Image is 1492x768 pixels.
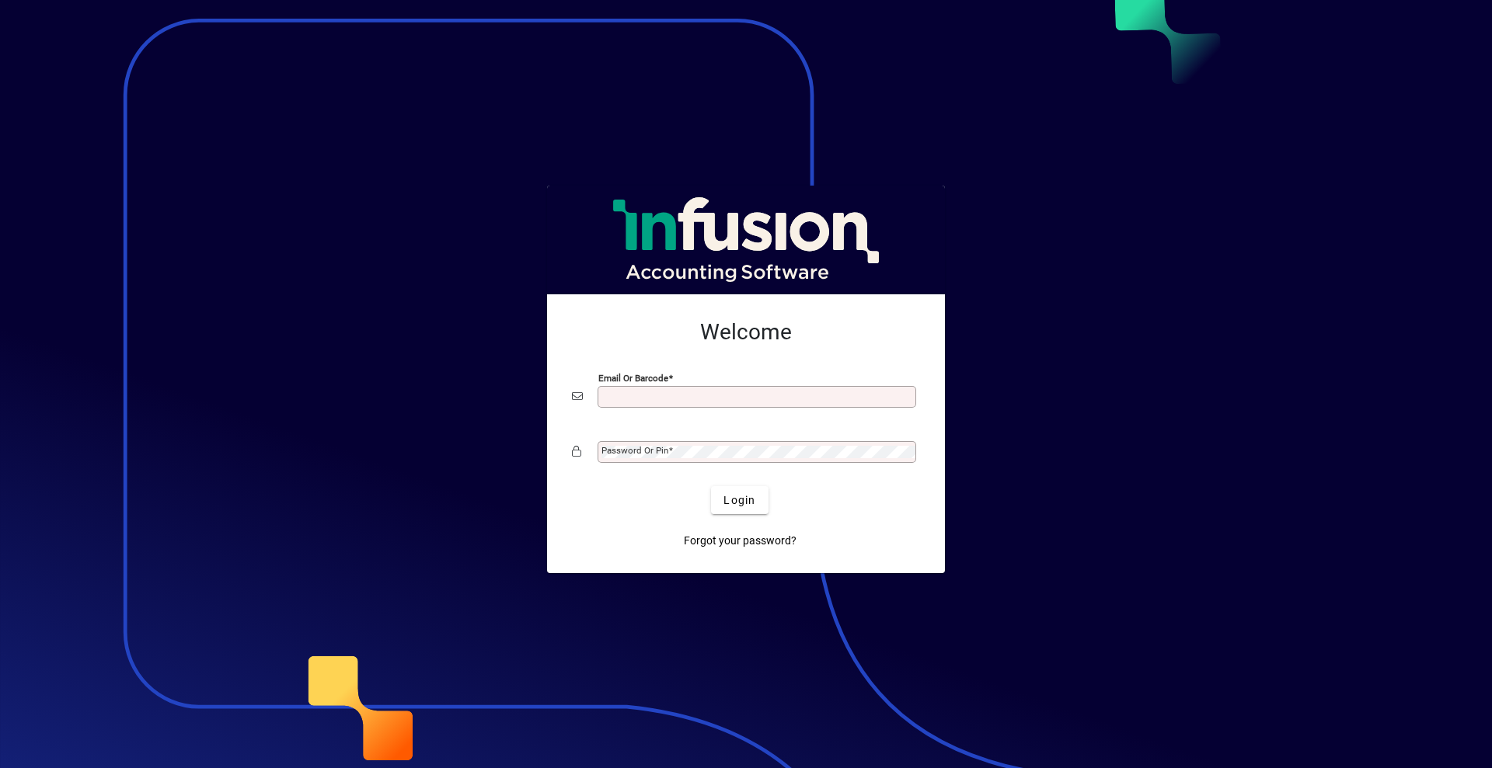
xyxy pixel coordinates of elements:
[572,319,920,346] h2: Welcome
[601,445,668,456] mat-label: Password or Pin
[684,533,797,549] span: Forgot your password?
[598,373,668,384] mat-label: Email or Barcode
[723,492,755,509] span: Login
[711,486,768,514] button: Login
[678,526,803,554] a: Forgot your password?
